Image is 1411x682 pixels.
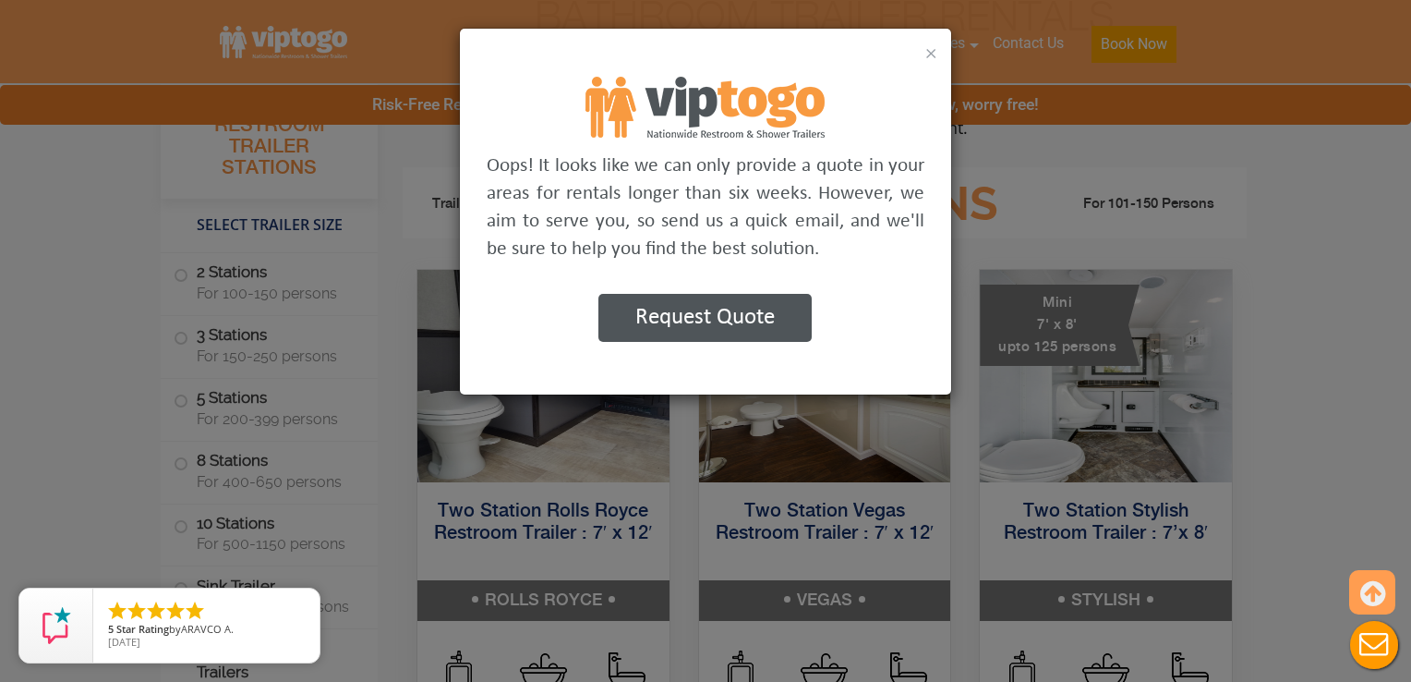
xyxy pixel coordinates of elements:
img: Review Rating [38,607,75,644]
span: [DATE] [108,635,140,649]
img: footer logo [585,77,825,138]
span: Star Rating [116,622,169,636]
span: by [108,624,305,637]
a: Request Quote [598,310,812,327]
button: Live Chat [1337,608,1411,682]
span: ARAVCO A. [181,622,234,636]
li:  [106,600,128,622]
li:  [126,600,148,622]
p: Oops! It looks like we can only provide a quote in your areas for rentals longer than six weeks. ... [487,152,924,263]
li:  [184,600,206,622]
span: 5 [108,622,114,636]
button: × [925,41,937,63]
li:  [145,600,167,622]
li:  [164,600,187,622]
button: Request Quote [598,294,812,342]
